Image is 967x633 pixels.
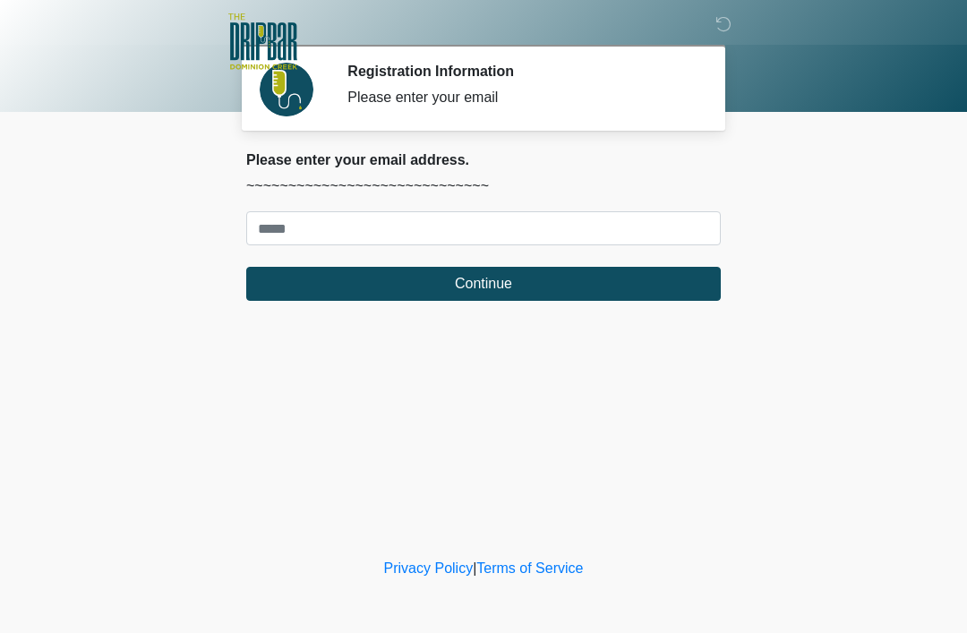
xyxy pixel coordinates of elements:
button: Continue [246,267,721,301]
img: Agent Avatar [260,63,313,116]
p: ~~~~~~~~~~~~~~~~~~~~~~~~~~~~~ [246,175,721,197]
a: | [473,560,476,576]
img: The DRIPBaR - San Antonio Dominion Creek Logo [228,13,297,73]
h2: Please enter your email address. [246,151,721,168]
a: Privacy Policy [384,560,474,576]
div: Please enter your email [347,87,694,108]
a: Terms of Service [476,560,583,576]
